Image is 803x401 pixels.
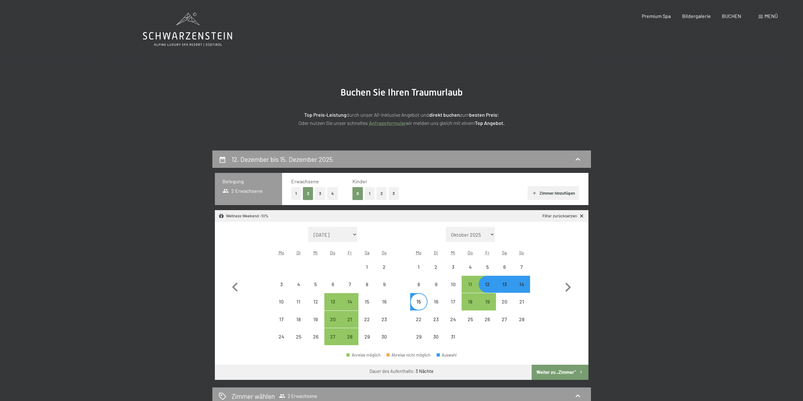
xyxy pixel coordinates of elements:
div: Anreise nicht möglich [513,311,530,328]
div: Wed Nov 12 2025 [307,293,324,310]
div: Wed Dec 24 2025 [445,311,462,328]
div: Wed Dec 17 2025 [445,293,462,310]
div: 16 [428,299,444,315]
div: 21 [342,317,358,333]
div: Thu Nov 27 2025 [324,328,341,345]
div: Mon Dec 22 2025 [410,311,427,328]
div: 8 [359,282,375,298]
div: 11 [291,299,306,315]
div: Sun Dec 21 2025 [513,293,530,310]
div: 17 [445,299,461,315]
div: Anreise nicht möglich [496,293,513,310]
div: 6 [497,264,512,280]
div: 6 [325,282,341,298]
div: Anreise nicht möglich [445,293,462,310]
div: Sat Dec 13 2025 [496,276,513,293]
div: Abreise nicht möglich [387,353,431,357]
div: 18 [291,317,306,333]
strong: Top Angebot. [475,120,505,126]
div: 11 [462,282,478,298]
div: 14 [514,282,529,298]
a: Filter zurücksetzen [542,213,584,219]
div: Sat Nov 29 2025 [358,328,375,345]
div: Tue Dec 09 2025 [428,276,445,293]
div: Sat Dec 27 2025 [496,311,513,328]
div: 3 [445,264,461,280]
div: Sun Dec 07 2025 [513,258,530,275]
div: Anreise nicht möglich [307,328,324,345]
div: Thu Dec 25 2025 [462,311,479,328]
div: 5 [479,264,495,280]
div: 1 [359,264,375,280]
div: Wed Nov 05 2025 [307,276,324,293]
span: Kinder [352,178,367,184]
span: 2 Erwachsene [222,187,263,194]
div: Wed Dec 03 2025 [445,258,462,275]
div: Sun Nov 09 2025 [375,276,393,293]
span: Menü [765,13,778,19]
div: Tue Dec 16 2025 [428,293,445,310]
div: Wed Dec 10 2025 [445,276,462,293]
button: 2 [376,187,387,200]
div: Mon Dec 08 2025 [410,276,427,293]
button: 1 [291,187,301,200]
div: 25 [462,317,478,333]
div: Thu Dec 11 2025 [462,276,479,293]
div: Mon Nov 10 2025 [273,293,290,310]
div: 7 [514,264,529,280]
button: 4 [327,187,338,200]
div: Anreise nicht möglich [307,276,324,293]
div: 12 [479,282,495,298]
div: 9 [376,282,392,298]
div: 24 [274,334,289,350]
div: 30 [376,334,392,350]
div: Anreise nicht möglich [358,311,375,328]
div: Tue Nov 04 2025 [290,276,307,293]
div: Fri Dec 19 2025 [479,293,496,310]
div: 26 [308,334,323,350]
div: Anreise nicht möglich [428,311,445,328]
abbr: Donnerstag [330,250,335,255]
div: 28 [342,334,358,350]
div: Anreise möglich [341,328,358,345]
div: Sat Dec 20 2025 [496,293,513,310]
div: Anreise nicht möglich [273,311,290,328]
div: 13 [497,282,512,298]
div: 17 [274,317,289,333]
div: Wed Nov 19 2025 [307,311,324,328]
a: BUCHEN [722,13,741,19]
div: 9 [428,282,444,298]
div: Anreise nicht möglich [462,311,479,328]
button: Vorheriger Monat [226,227,244,345]
strong: direkt buchen [429,112,460,118]
strong: Top Preis-Leistung [304,112,346,118]
div: 15 [359,299,375,315]
span: Premium Spa [642,13,671,19]
div: 13 [325,299,341,315]
div: Anreise nicht möglich [341,276,358,293]
abbr: Freitag [485,250,489,255]
div: Anreise nicht möglich [375,311,393,328]
div: Fri Nov 21 2025 [341,311,358,328]
div: Anreise nicht möglich [375,276,393,293]
div: 1 [411,264,427,280]
div: Anreise nicht möglich [410,293,427,310]
div: 26 [479,317,495,333]
div: Anreise nicht möglich [307,293,324,310]
div: 2 [428,264,444,280]
div: 14 [342,299,358,315]
strong: besten Preis [469,112,497,118]
div: 28 [514,317,529,333]
abbr: Freitag [348,250,352,255]
abbr: Dienstag [434,250,438,255]
div: Anreise möglich [479,276,496,293]
p: durch unser All-inklusive Angebot und zum ! Oder nutzen Sie unser schnelles wir melden uns gleich... [244,111,559,127]
div: Tue Nov 11 2025 [290,293,307,310]
div: 15 [411,299,427,315]
abbr: Mittwoch [313,250,318,255]
div: Mon Nov 17 2025 [273,311,290,328]
div: Anreise nicht möglich [445,258,462,275]
div: Anreise nicht möglich [496,311,513,328]
div: 10 [274,299,289,315]
div: Wellness Weekend -10% [219,213,269,219]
